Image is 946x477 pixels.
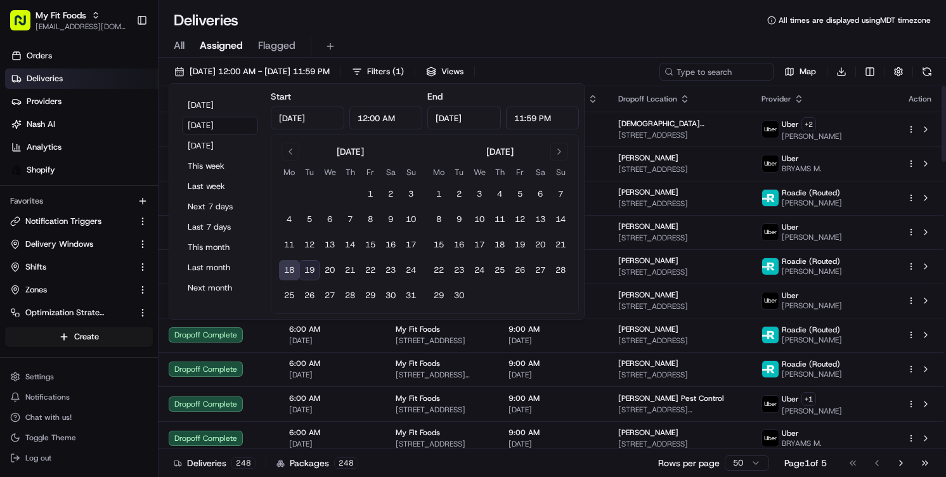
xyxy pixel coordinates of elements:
button: 12 [299,235,320,255]
span: [DATE] [145,197,171,207]
span: [STREET_ADDRESS] [396,439,488,449]
button: 8 [360,209,380,230]
button: 13 [320,235,340,255]
th: Saturday [530,166,550,179]
button: 3 [469,184,489,204]
a: Orders [5,46,158,66]
span: My Fit Foods [396,428,440,438]
span: Chat with us! [25,412,72,422]
button: 1 [360,184,380,204]
label: End [427,91,443,102]
a: Shopify [5,160,158,180]
button: Next 7 days [182,198,258,216]
button: 2 [380,184,401,204]
button: 27 [530,260,550,280]
button: 30 [380,285,401,306]
button: Map [779,63,822,81]
button: 31 [401,285,421,306]
span: 6:00 AM [289,324,375,334]
button: [DATE] [182,137,258,155]
span: Assigned [200,38,243,53]
div: Action [907,94,933,104]
span: Shopify [27,164,55,176]
span: [DATE] [289,439,375,449]
span: [DATE] [509,370,598,380]
input: Date [427,107,501,129]
button: 26 [299,285,320,306]
button: 24 [469,260,489,280]
button: 9 [380,209,401,230]
button: 11 [279,235,299,255]
button: 10 [469,209,489,230]
span: [DEMOGRAPHIC_DATA][PERSON_NAME] [618,119,741,129]
button: Log out [5,449,153,467]
span: 9:00 AM [509,393,598,403]
button: 30 [449,285,469,306]
span: 6:00 AM [289,393,375,403]
button: 17 [401,235,421,255]
img: 1736555255976-a54dd68f-1ca7-489b-9aae-adbdc363a1c4 [25,197,36,207]
span: [STREET_ADDRESS] [396,405,488,415]
span: BRYAMS M. [782,164,822,174]
button: My Fit Foods [36,9,86,22]
button: 25 [489,260,510,280]
button: 27 [320,285,340,306]
a: Optimization Strategy [10,307,133,318]
span: [PERSON_NAME] [782,301,842,311]
button: 14 [550,209,571,230]
button: 11 [489,209,510,230]
button: 13 [530,209,550,230]
span: [STREET_ADDRESS][PERSON_NAME] [618,405,741,415]
label: Start [271,91,291,102]
button: 14 [340,235,360,255]
span: [PERSON_NAME] [618,256,678,266]
img: uber-new-logo.jpeg [762,430,779,447]
span: [PERSON_NAME] [618,187,678,197]
img: roadie-logo-v2.jpg [762,361,779,377]
span: 6:00 AM [289,428,375,438]
span: Uber [782,119,799,129]
span: Roadie (Routed) [782,325,840,335]
p: Rows per page [658,457,720,469]
span: Filters [367,66,404,77]
button: 19 [510,235,530,255]
th: Monday [279,166,299,179]
img: Wisdom Oko [13,185,33,209]
span: [STREET_ADDRESS] [618,130,741,140]
button: 16 [380,235,401,255]
button: Views [420,63,469,81]
span: API Documentation [120,249,204,262]
span: Uber [782,394,799,404]
span: 9:00 AM [509,324,598,334]
img: Nash [13,13,38,38]
span: [DATE] 12:00 AM - [DATE] 11:59 PM [190,66,330,77]
span: My Fit Foods [396,393,440,403]
button: 6 [530,184,550,204]
div: [DATE] [337,145,364,158]
button: 23 [449,260,469,280]
div: Packages [276,457,358,469]
button: Filters(1) [346,63,410,81]
span: [STREET_ADDRESS] [618,370,741,380]
th: Tuesday [449,166,469,179]
span: [PERSON_NAME] [782,406,842,416]
button: 20 [320,260,340,280]
div: 248 [231,457,256,469]
span: Uber [782,222,799,232]
a: Powered byPylon [89,280,153,290]
button: 1 [429,184,449,204]
th: Thursday [340,166,360,179]
button: 22 [429,260,449,280]
img: Shopify logo [11,165,22,175]
span: Delivery Windows [25,238,93,250]
th: Friday [360,166,380,179]
span: My Fit Foods [396,358,440,369]
p: Welcome 👋 [13,51,231,71]
div: Past conversations [13,165,81,175]
input: Type to search [659,63,774,81]
button: Last 7 days [182,218,258,236]
a: Analytics [5,137,158,157]
a: 💻API Documentation [102,244,209,267]
img: roadie-logo-v2.jpg [762,258,779,275]
span: [PERSON_NAME] [782,369,842,379]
